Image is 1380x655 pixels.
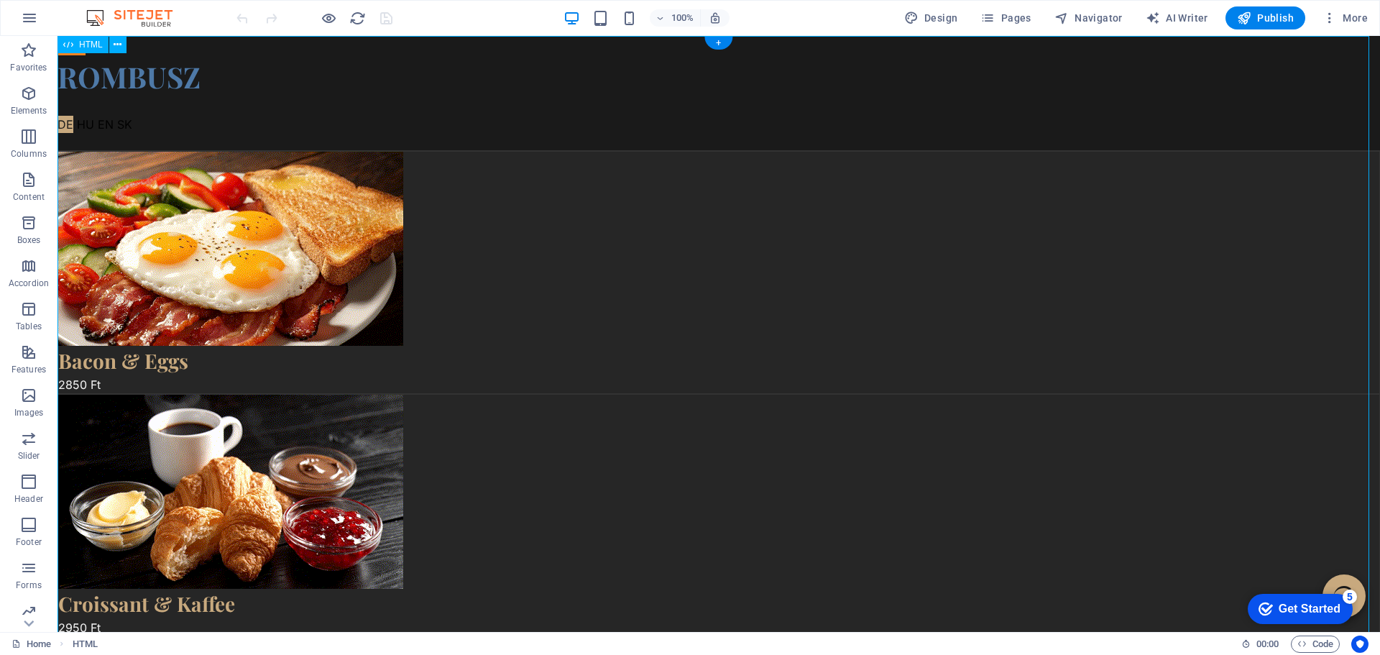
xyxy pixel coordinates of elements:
[709,12,722,24] i: On resize automatically adjust zoom level to fit chosen device.
[671,9,694,27] h6: 100%
[73,636,98,653] nav: breadcrumb
[106,3,121,17] div: 5
[1297,636,1333,653] span: Code
[11,148,47,160] p: Columns
[1225,6,1305,29] button: Publish
[14,493,43,505] p: Header
[1049,6,1128,29] button: Navigator
[704,37,732,50] div: +
[73,636,98,653] span: Click to select. Double-click to edit
[904,11,958,25] span: Design
[1351,636,1368,653] button: Usercentrics
[11,364,46,375] p: Features
[1054,11,1123,25] span: Navigator
[16,536,42,548] p: Footer
[898,6,964,29] button: Design
[1241,636,1279,653] h6: Session time
[13,191,45,203] p: Content
[9,278,49,289] p: Accordion
[898,6,964,29] div: Design (Ctrl+Alt+Y)
[650,9,701,27] button: 100%
[1140,6,1214,29] button: AI Writer
[320,9,337,27] button: Click here to leave preview mode and continue editing
[11,636,51,653] a: Click to cancel selection. Double-click to open Pages
[16,580,42,591] p: Forms
[1266,638,1269,649] span: :
[1256,636,1279,653] span: 00 00
[10,62,47,73] p: Favorites
[17,234,41,246] p: Boxes
[1291,636,1340,653] button: Code
[83,9,190,27] img: Editor Logo
[980,11,1031,25] span: Pages
[1322,11,1368,25] span: More
[18,450,40,462] p: Slider
[1317,6,1374,29] button: More
[11,105,47,116] p: Elements
[79,40,103,49] span: HTML
[16,321,42,332] p: Tables
[42,16,104,29] div: Get Started
[1146,11,1208,25] span: AI Writer
[11,7,116,37] div: Get Started 5 items remaining, 0% complete
[1237,11,1294,25] span: Publish
[349,10,366,27] i: Reload page
[975,6,1036,29] button: Pages
[14,407,44,418] p: Images
[349,9,366,27] button: reload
